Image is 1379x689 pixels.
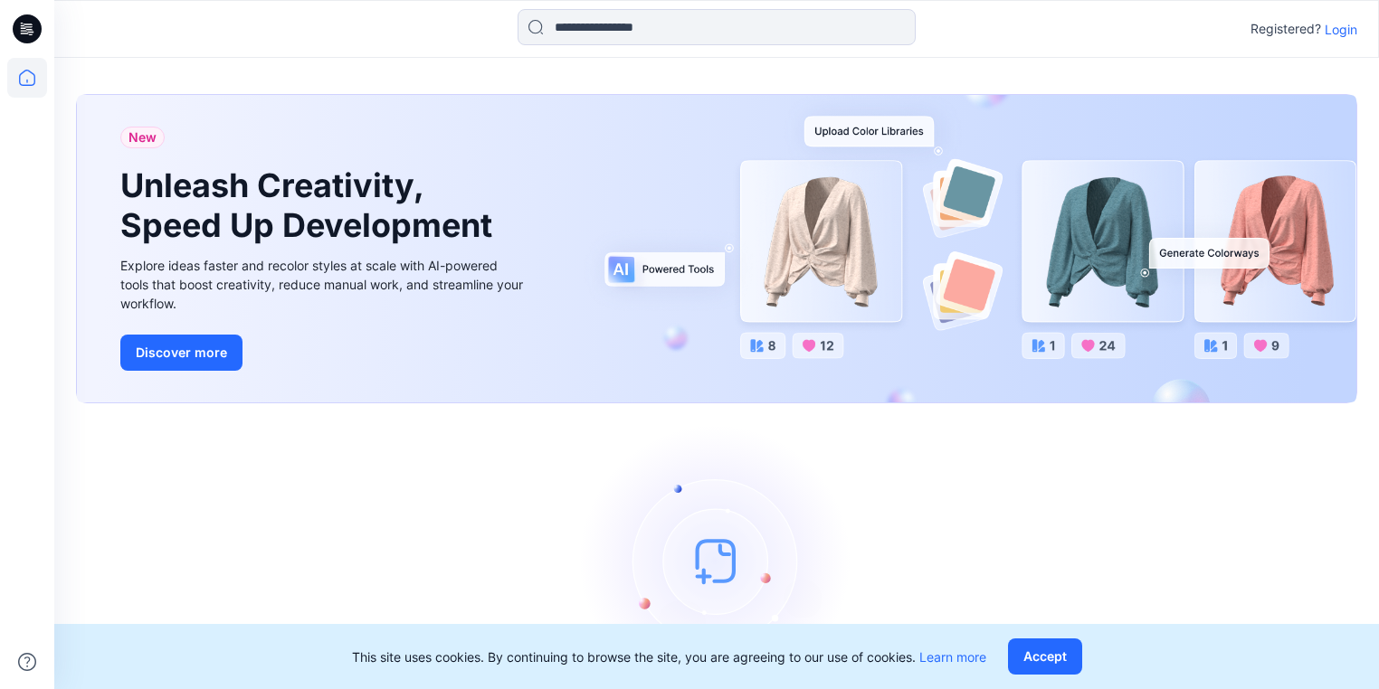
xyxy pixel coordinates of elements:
span: New [128,127,157,148]
button: Discover more [120,335,243,371]
p: Registered? [1251,18,1321,40]
p: Login [1325,20,1357,39]
p: This site uses cookies. By continuing to browse the site, you are agreeing to our use of cookies. [352,647,986,666]
a: Learn more [919,649,986,665]
h1: Unleash Creativity, Speed Up Development [120,166,500,244]
div: Explore ideas faster and recolor styles at scale with AI-powered tools that boost creativity, red... [120,256,528,313]
button: Accept [1008,638,1082,675]
a: Discover more [120,335,528,371]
